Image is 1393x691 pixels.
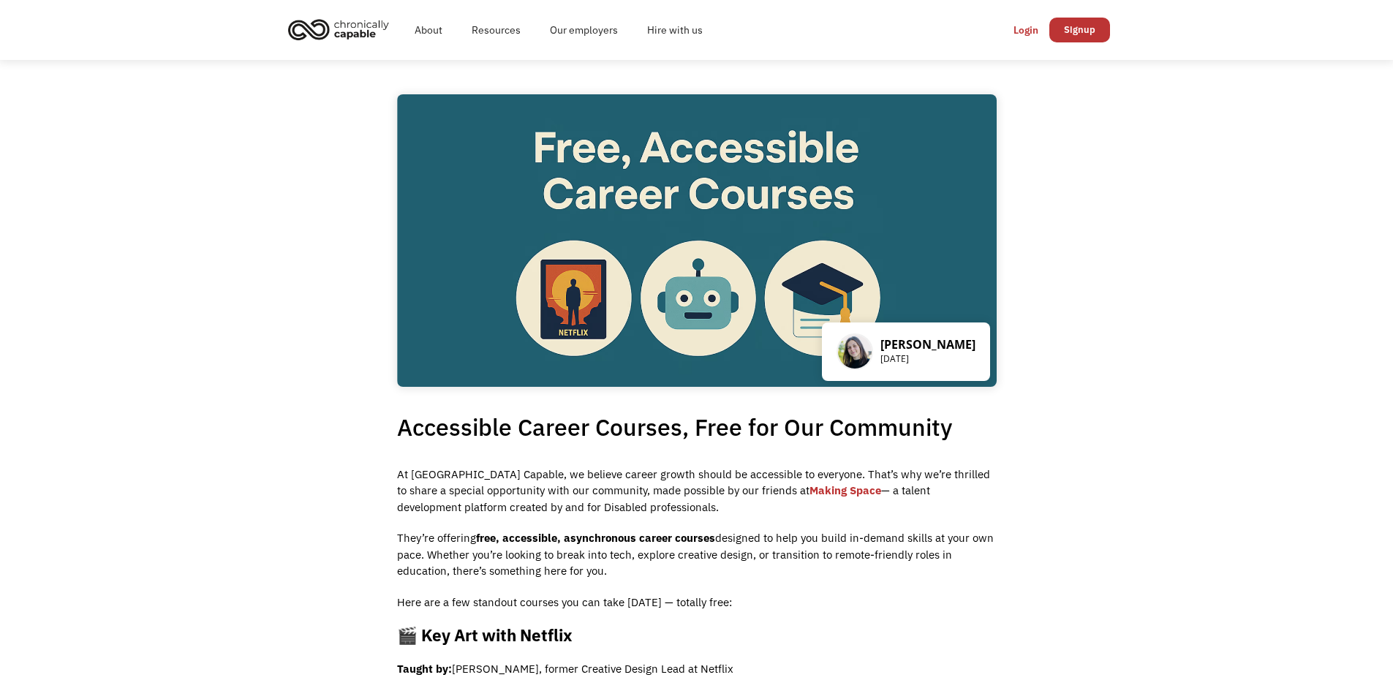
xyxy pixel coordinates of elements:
a: Our employers [535,7,633,53]
img: Chronically Capable logo [284,13,393,45]
p: [PERSON_NAME], former Creative Design Lead at Netflix [397,661,997,678]
a: Login [1003,18,1049,42]
p: Here are a few standout courses you can take [DATE] — totally free: [397,594,997,611]
p: [PERSON_NAME] [880,337,975,352]
a: About [400,7,457,53]
p: At [GEOGRAPHIC_DATA] Capable, we believe career growth should be accessible to everyone. That’s w... [397,467,997,516]
a: home [284,13,400,45]
div: Login [1013,21,1038,39]
h1: Accessible Career Courses, Free for Our Community [397,408,997,446]
a: Making Space [809,483,881,497]
a: Resources [457,7,535,53]
p: They’re offering designed to help you build in-demand skills at your own pace. Whether you’re loo... [397,530,997,580]
strong: 🎬 Key Art with Netflix [397,624,573,646]
p: [DATE] [880,352,975,366]
strong: free, accessible, asynchronous career courses [476,531,715,545]
a: Hire with us [633,7,717,53]
strong: Taught by: [397,662,452,676]
a: Signup [1049,18,1110,42]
